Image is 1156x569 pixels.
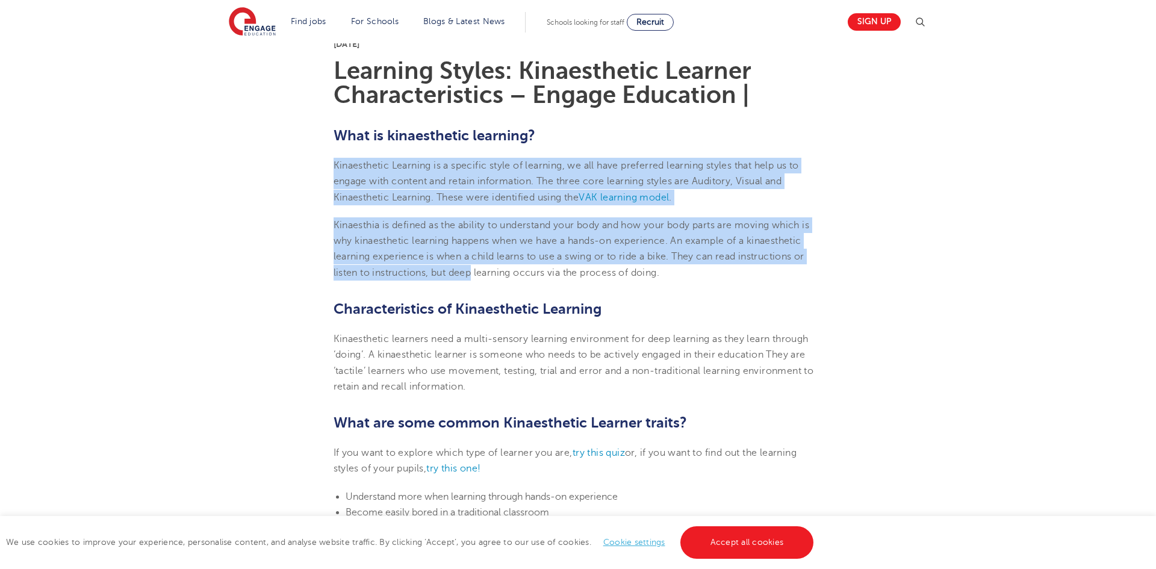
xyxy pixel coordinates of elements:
span: Kinaesthetic learners need a multi-sensory learning environment for deep learning as they learn t... [334,334,814,392]
a: For Schools [351,17,399,26]
span: Kinaesthetic Learning is a specific style of learning, we all have preferred learning styles that... [334,160,799,203]
a: Cookie settings [603,538,665,547]
span: inaesthetic learning happens when we have a hands-on experience. An example of a kinaesthetic lea... [334,235,804,278]
a: try this quiz [573,447,625,458]
span: Kinaesthia is defined as the ability to understand your body and how your body parts are moving w... [334,220,810,246]
a: Sign up [848,13,901,31]
span: These were identified using the [437,192,579,203]
a: Recruit [627,14,674,31]
a: VAK learning model [579,192,669,203]
span: Schools looking for staff [547,18,624,26]
a: Find jobs [291,17,326,26]
a: Accept all cookies [680,526,814,559]
img: Engage Education [229,7,276,37]
h1: Learning Styles: Kinaesthetic Learner Characteristics – Engage Education | [334,59,823,107]
span: Become easily bored in a traditional classroom [346,507,549,518]
p: If you want to explore which type of learner you are, or, if you want to find out the learning st... [334,445,823,477]
h2: What is kinaesthetic learning? [334,125,823,146]
span: We use cookies to improve your experience, personalise content, and analyse website traffic. By c... [6,538,816,547]
span: What are some common Kinaesthetic Learner traits? [334,414,687,431]
a: Blogs & Latest News [423,17,505,26]
span: Recruit [636,17,664,26]
a: try this one! [426,463,480,474]
span: Understand more when learning through hands-on experience [346,491,618,502]
span: . [669,192,671,203]
b: Characteristics of Kinaesthetic Learning [334,300,601,317]
p: [DATE] [334,40,823,48]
